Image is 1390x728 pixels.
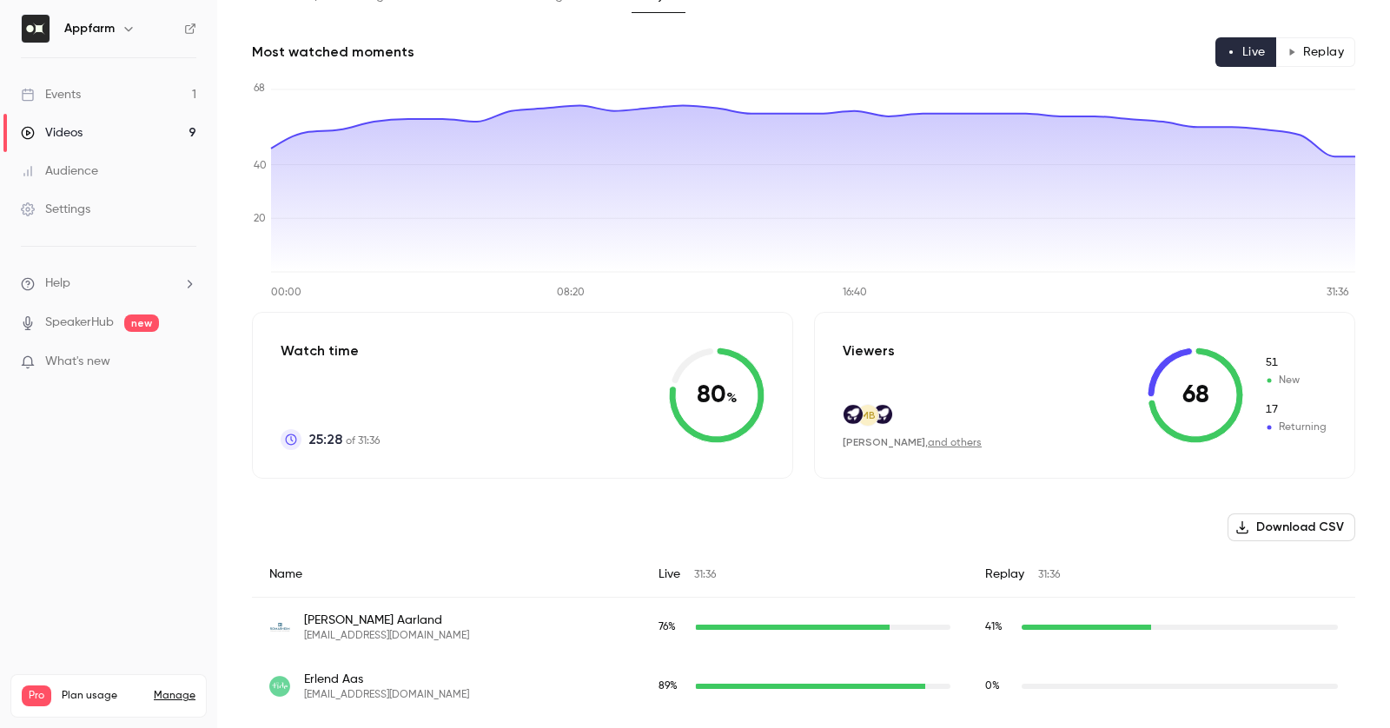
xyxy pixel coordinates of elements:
[985,619,1013,635] span: Replay watch time
[928,438,982,448] a: and others
[281,341,380,361] p: Watch time
[694,570,716,580] span: 31:36
[269,676,290,697] img: tide.no
[659,678,686,694] span: Live watch time
[985,678,1013,694] span: Replay watch time
[1264,373,1327,388] span: New
[304,671,469,688] span: Erlend Aas
[21,124,83,142] div: Videos
[304,629,469,643] span: [EMAIL_ADDRESS][DOMAIN_NAME]
[254,83,265,94] tspan: 68
[154,689,195,703] a: Manage
[844,405,863,424] img: appfarm.io
[45,353,110,371] span: What's new
[308,429,342,450] span: 25:28
[985,622,1003,632] span: 41 %
[659,619,686,635] span: Live watch time
[22,15,50,43] img: Appfarm
[860,407,876,423] span: MB
[843,341,895,361] p: Viewers
[304,688,469,702] span: [EMAIL_ADDRESS][DOMAIN_NAME]
[659,622,676,632] span: 76 %
[1264,355,1327,371] span: New
[271,288,301,298] tspan: 00:00
[22,685,51,706] span: Pro
[64,20,115,37] h6: Appfarm
[641,552,968,598] div: Live
[45,275,70,293] span: Help
[1276,37,1355,67] button: Replay
[1228,513,1355,541] button: Download CSV
[62,689,143,703] span: Plan usage
[254,161,267,171] tspan: 40
[1327,288,1349,298] tspan: 31:36
[21,275,196,293] li: help-dropdown-opener
[968,552,1355,598] div: Replay
[254,214,266,224] tspan: 20
[659,681,678,692] span: 89 %
[252,552,641,598] div: Name
[21,201,90,218] div: Settings
[252,657,1355,716] div: erlend.aas@tide.no
[252,598,1355,658] div: cecilie.aarland@romarheim.no
[308,429,380,450] p: of 31:36
[21,86,81,103] div: Events
[304,612,469,629] span: [PERSON_NAME] Aarland
[985,681,1000,692] span: 0 %
[1215,37,1277,67] button: Live
[124,314,159,332] span: new
[1038,570,1060,580] span: 31:36
[45,314,114,332] a: SpeakerHub
[557,288,585,298] tspan: 08:20
[843,288,867,298] tspan: 16:40
[1264,420,1327,435] span: Returning
[252,42,414,63] h2: Most watched moments
[1264,402,1327,418] span: Returning
[21,162,98,180] div: Audience
[843,436,925,448] span: [PERSON_NAME]
[873,405,892,424] img: appfarm.io
[269,617,290,638] img: romarheim.no
[843,435,982,450] div: ,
